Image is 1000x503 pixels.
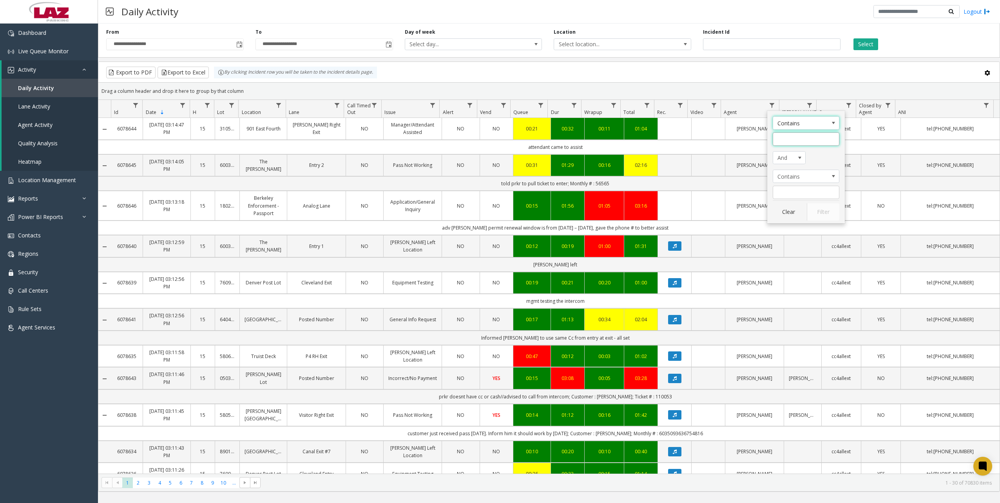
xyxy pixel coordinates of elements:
[589,279,619,286] div: 00:20
[8,214,14,221] img: 'icon'
[384,39,393,50] span: Toggle popup
[730,125,779,132] a: [PERSON_NAME]
[826,353,856,360] a: cc4allext
[226,100,237,110] a: Lot Filter Menu
[351,411,379,419] a: NO
[877,125,885,132] span: YES
[202,100,212,110] a: H Filter Menu
[485,316,509,323] a: NO
[866,202,896,210] a: NO
[556,161,580,169] a: 01:29
[556,375,580,382] div: 03:08
[629,353,653,360] a: 01:02
[877,243,885,250] span: YES
[351,242,379,250] a: NO
[447,353,475,360] a: NO
[292,121,341,136] a: [PERSON_NAME] Right Exit
[18,232,41,239] span: Contacts
[866,279,896,286] a: YES
[2,134,98,152] a: Quality Analysis
[292,279,341,286] a: Cleveland Exit
[843,100,854,110] a: Source Filter Menu
[8,288,14,294] img: 'icon'
[106,2,114,21] img: pageIcon
[589,316,619,323] a: 00:34
[964,7,990,16] a: Logout
[388,198,437,213] a: Application/General Inquiry
[8,306,14,313] img: 'icon'
[554,29,576,36] label: Location
[554,39,663,50] span: Select location...
[730,316,779,323] a: [PERSON_NAME]
[245,279,282,286] a: Denver Post Lot
[148,121,185,136] a: [DATE] 03:14:47 PM
[18,268,38,276] span: Security
[220,411,235,419] a: 580560
[447,161,475,169] a: NO
[773,117,826,129] span: Contains
[589,353,619,360] a: 00:03
[292,316,341,323] a: Posted Number
[2,60,98,79] a: Activity
[906,316,995,323] a: tel:[PHONE_NUMBER]
[589,202,619,210] div: 01:05
[708,100,719,110] a: Video Filter Menu
[427,100,438,110] a: Issue Filter Menu
[493,125,500,132] span: NO
[465,100,475,110] a: Alert Filter Menu
[447,279,475,286] a: NO
[556,353,580,360] a: 00:12
[866,375,896,382] a: NO
[292,375,341,382] a: Posted Number
[773,203,805,221] button: Clear
[447,411,475,419] a: NO
[629,375,653,382] div: 03:28
[106,29,119,36] label: From
[589,411,619,419] a: 00:16
[485,161,509,169] a: NO
[8,196,14,202] img: 'icon'
[556,242,580,250] a: 00:19
[111,331,1000,345] td: Informed [PERSON_NAME] to use same Cc from entry at exit - all set
[675,100,686,110] a: Rec. Filter Menu
[116,202,138,210] a: 6078646
[18,121,53,128] span: Agent Activity
[498,100,509,110] a: Vend Filter Menu
[641,100,652,110] a: Total Filter Menu
[447,125,475,132] a: NO
[556,316,580,323] a: 01:13
[18,250,38,257] span: Regions
[535,100,546,110] a: Queue Filter Menu
[158,67,209,78] button: Export to Excel
[518,353,546,360] a: 00:47
[220,279,235,286] a: 760900
[877,203,885,209] span: NO
[518,375,546,382] a: 00:15
[629,411,653,419] div: 01:42
[883,100,893,110] a: Closed by Agent Filter Menu
[8,30,14,36] img: 'icon'
[220,161,235,169] a: 600346
[245,316,282,323] a: [GEOGRAPHIC_DATA]
[493,353,500,360] span: NO
[196,125,210,132] a: 15
[518,161,546,169] div: 00:31
[220,242,235,250] a: 600346
[98,317,111,323] a: Collapse Details
[866,353,896,360] a: YES
[773,152,799,164] span: And
[98,280,111,286] a: Collapse Details
[116,316,138,323] a: 6078641
[18,158,42,165] span: Heatmap
[116,375,138,382] a: 6078643
[388,411,437,419] a: Pass Not Working
[351,202,379,210] a: NO
[18,195,38,202] span: Reports
[220,316,235,323] a: 640455
[518,411,546,419] a: 00:14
